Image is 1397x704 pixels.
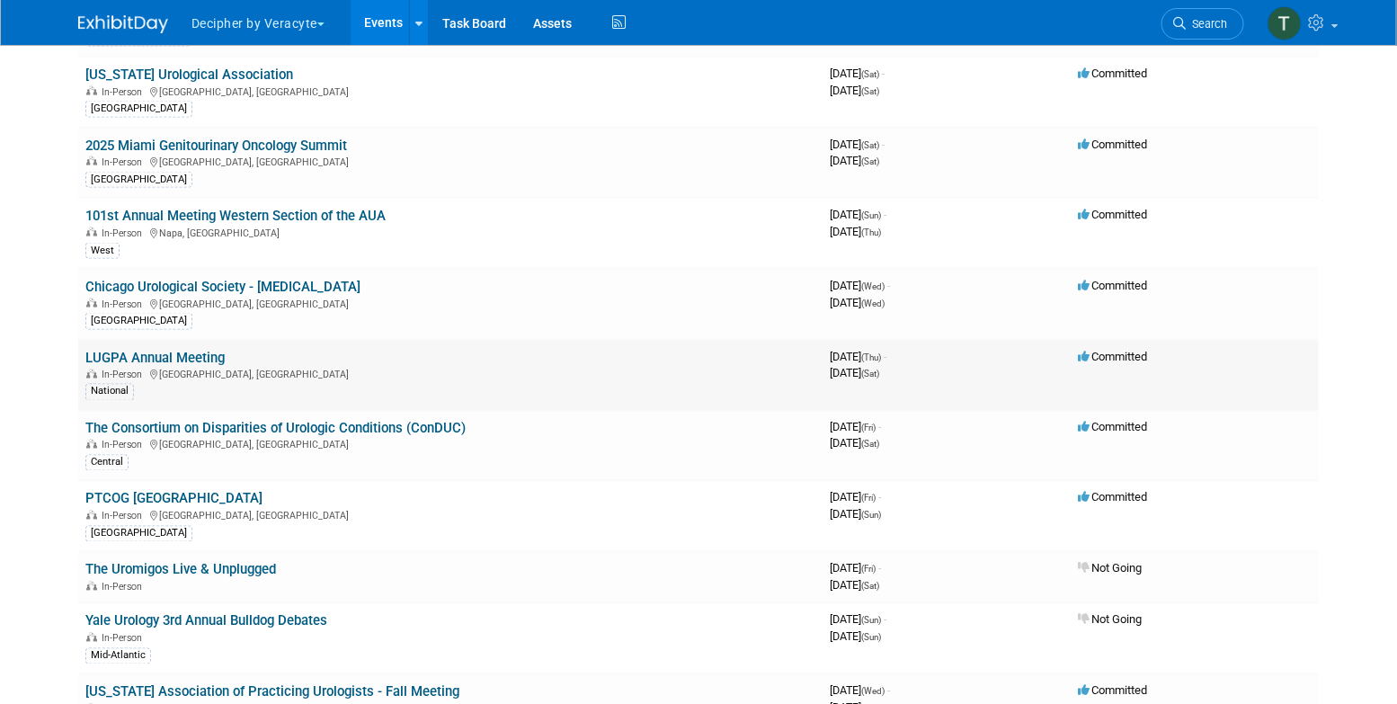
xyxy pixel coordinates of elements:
[85,648,151,664] div: Mid-Atlantic
[1268,6,1302,40] img: Tony Alvarado
[85,279,360,295] a: Chicago Urological Society - [MEDICAL_DATA]
[1186,17,1227,31] span: Search
[102,299,147,310] span: In-Person
[861,582,879,592] span: (Sat)
[85,526,192,542] div: [GEOGRAPHIC_DATA]
[102,227,147,239] span: In-Person
[861,565,876,575] span: (Fri)
[861,299,885,308] span: (Wed)
[85,67,293,83] a: [US_STATE] Urological Association
[884,350,886,363] span: -
[86,156,97,165] img: In-Person Event
[102,582,147,593] span: In-Person
[830,296,885,309] span: [DATE]
[861,69,879,79] span: (Sat)
[86,582,97,591] img: In-Person Event
[830,630,881,644] span: [DATE]
[1078,491,1147,504] span: Committed
[861,511,881,521] span: (Sun)
[85,172,192,188] div: [GEOGRAPHIC_DATA]
[830,84,879,97] span: [DATE]
[861,352,881,362] span: (Thu)
[85,491,262,507] a: PTCOG [GEOGRAPHIC_DATA]
[830,279,890,292] span: [DATE]
[1161,8,1244,40] a: Search
[830,684,890,698] span: [DATE]
[85,384,134,400] div: National
[830,350,886,363] span: [DATE]
[861,140,879,150] span: (Sat)
[830,491,881,504] span: [DATE]
[86,370,97,379] img: In-Person Event
[102,156,147,168] span: In-Person
[85,562,276,578] a: The Uromigos Live & Unplugged
[830,367,879,380] span: [DATE]
[1078,562,1142,575] span: Not Going
[882,67,885,80] span: -
[830,67,885,80] span: [DATE]
[86,440,97,449] img: In-Person Event
[85,154,815,168] div: [GEOGRAPHIC_DATA], [GEOGRAPHIC_DATA]
[85,313,192,329] div: [GEOGRAPHIC_DATA]
[85,613,327,629] a: Yale Urology 3rd Annual Bulldog Debates
[102,511,147,522] span: In-Person
[85,84,815,98] div: [GEOGRAPHIC_DATA], [GEOGRAPHIC_DATA]
[830,562,881,575] span: [DATE]
[887,279,890,292] span: -
[861,86,879,96] span: (Sat)
[884,208,886,221] span: -
[85,350,225,366] a: LUGPA Annual Meeting
[1078,208,1147,221] span: Committed
[887,684,890,698] span: -
[830,421,881,434] span: [DATE]
[86,86,97,95] img: In-Person Event
[85,437,815,451] div: [GEOGRAPHIC_DATA], [GEOGRAPHIC_DATA]
[830,508,881,521] span: [DATE]
[861,616,881,626] span: (Sun)
[78,15,168,33] img: ExhibitDay
[861,370,879,379] span: (Sat)
[861,210,881,220] span: (Sun)
[86,633,97,642] img: In-Person Event
[85,367,815,381] div: [GEOGRAPHIC_DATA], [GEOGRAPHIC_DATA]
[86,227,97,236] img: In-Person Event
[85,101,192,117] div: [GEOGRAPHIC_DATA]
[830,437,879,450] span: [DATE]
[830,225,881,238] span: [DATE]
[861,156,879,166] span: (Sat)
[861,423,876,433] span: (Fri)
[830,208,886,221] span: [DATE]
[1078,350,1147,363] span: Committed
[102,440,147,451] span: In-Person
[1078,279,1147,292] span: Committed
[102,86,147,98] span: In-Person
[861,494,876,503] span: (Fri)
[85,225,815,239] div: Napa, [GEOGRAPHIC_DATA]
[85,421,466,437] a: The Consortium on Disparities of Urologic Conditions (ConDUC)
[861,633,881,643] span: (Sun)
[830,579,879,593] span: [DATE]
[85,684,459,700] a: [US_STATE] Association of Practicing Urologists - Fall Meeting
[85,455,129,471] div: Central
[85,508,815,522] div: [GEOGRAPHIC_DATA], [GEOGRAPHIC_DATA]
[1078,138,1147,151] span: Committed
[102,633,147,645] span: In-Person
[86,511,97,520] img: In-Person Event
[1078,613,1142,627] span: Not Going
[882,138,885,151] span: -
[1078,67,1147,80] span: Committed
[878,491,881,504] span: -
[85,208,386,224] a: 101st Annual Meeting Western Section of the AUA
[830,138,885,151] span: [DATE]
[102,370,147,381] span: In-Person
[85,138,347,154] a: 2025 Miami Genitourinary Oncology Summit
[830,154,879,167] span: [DATE]
[861,227,881,237] span: (Thu)
[861,687,885,697] span: (Wed)
[830,613,886,627] span: [DATE]
[85,296,815,310] div: [GEOGRAPHIC_DATA], [GEOGRAPHIC_DATA]
[1078,421,1147,434] span: Committed
[884,613,886,627] span: -
[1078,684,1147,698] span: Committed
[86,299,97,307] img: In-Person Event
